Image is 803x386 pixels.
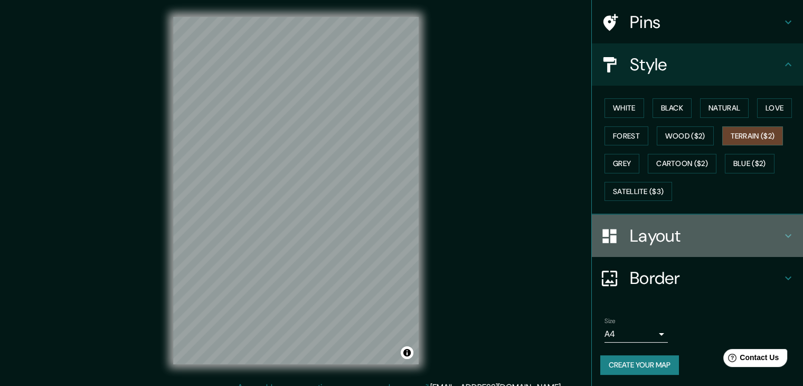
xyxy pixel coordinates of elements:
h4: Style [630,54,782,75]
div: Layout [592,215,803,257]
button: White [604,98,644,118]
button: Satellite ($3) [604,182,672,201]
button: Create your map [600,355,679,375]
h4: Border [630,268,782,289]
button: Love [757,98,792,118]
label: Size [604,317,616,326]
button: Natural [700,98,749,118]
button: Blue ($2) [725,154,774,173]
h4: Pins [630,12,782,33]
button: Forest [604,126,648,146]
button: Black [653,98,692,118]
button: Terrain ($2) [722,126,783,146]
div: Pins [592,1,803,43]
button: Cartoon ($2) [648,154,716,173]
div: A4 [604,326,668,343]
button: Toggle attribution [401,346,413,359]
button: Wood ($2) [657,126,714,146]
h4: Layout [630,225,782,246]
button: Grey [604,154,639,173]
iframe: Help widget launcher [709,345,791,374]
div: Style [592,43,803,86]
div: Border [592,257,803,299]
canvas: Map [173,17,419,364]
